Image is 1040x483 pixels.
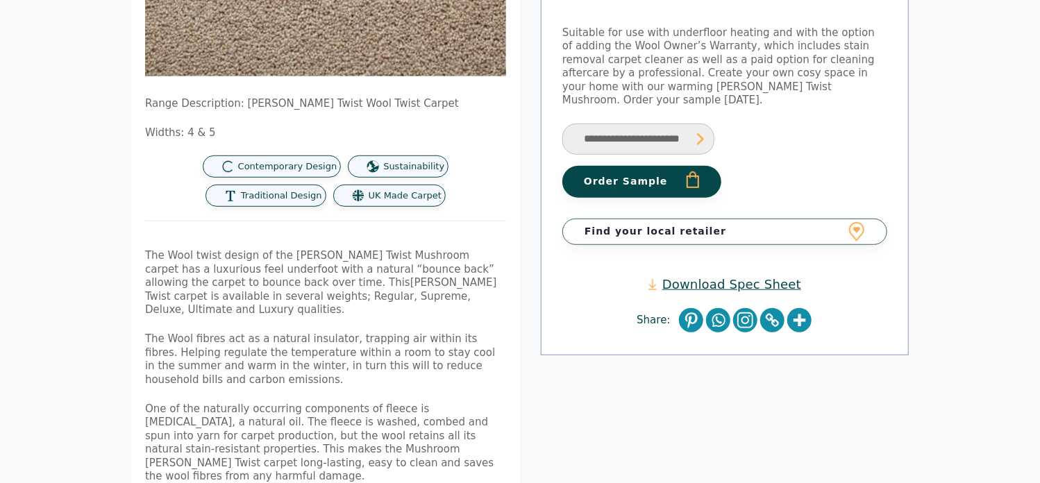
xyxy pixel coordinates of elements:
p: Widths: 4 & 5 [145,126,506,140]
p: The Wool twist design of the [PERSON_NAME] Twist Mushroom carpet has a luxurious feel underfoot w... [145,249,506,317]
a: Download Spec Sheet [648,276,801,292]
span: Sustainability [383,161,444,173]
span: Contemporary Design [238,161,337,173]
a: More [787,308,812,332]
a: Whatsapp [706,308,730,332]
span: UK Made Carpet [369,190,442,202]
a: Pinterest [679,308,703,332]
span: Traditional Design [241,190,322,202]
button: Order Sample [562,166,721,198]
a: Find your local retailer [562,219,887,245]
span: Share: [637,314,677,328]
a: Copy Link [760,308,785,332]
p: Range Description: [PERSON_NAME] Twist Wool Twist Carpet [145,97,506,111]
a: Instagram [733,308,757,332]
p: Suitable for use with underfloor heating and with the option of adding the Wool Owner’s Warranty,... [562,26,887,108]
span: One of the naturally occurring components of fleece is [MEDICAL_DATA], a natural oil. The fleece ... [145,402,494,483]
span: [PERSON_NAME] Twist carpet is available in several weights; Regular, Supreme, Deluxe, Ultimate an... [145,276,496,316]
p: The Wool fibres act as a natural insulator, trapping air within its fibres. Helping regulate the ... [145,332,506,387]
